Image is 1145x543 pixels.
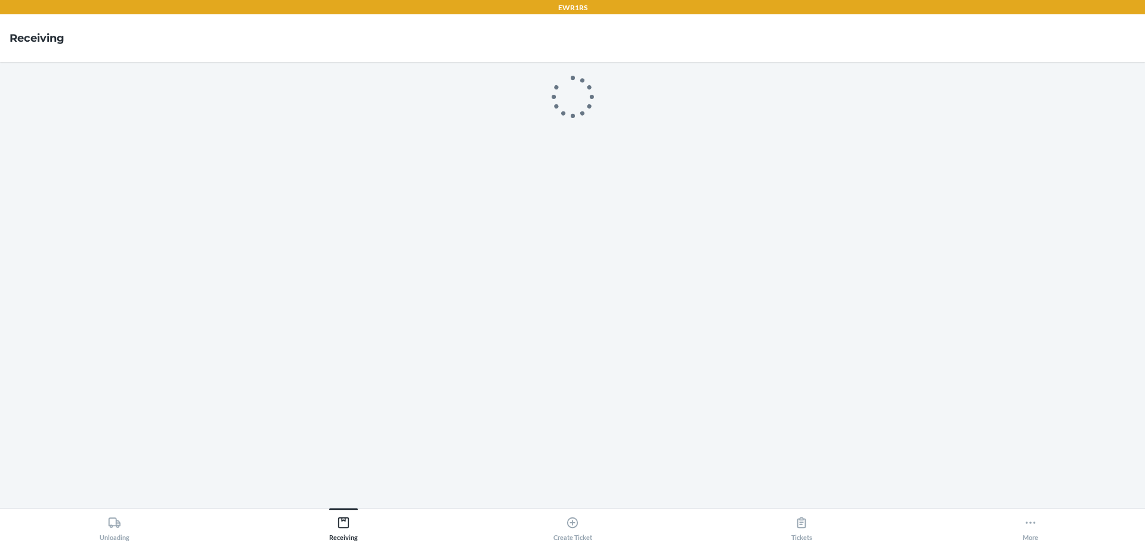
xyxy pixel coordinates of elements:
p: EWR1RS [558,2,587,13]
button: More [916,508,1145,541]
div: Tickets [791,511,812,541]
div: Receiving [329,511,358,541]
h4: Receiving [10,30,64,46]
button: Receiving [229,508,458,541]
button: Create Ticket [458,508,687,541]
button: Tickets [687,508,916,541]
div: More [1023,511,1038,541]
div: Create Ticket [553,511,592,541]
div: Unloading [100,511,129,541]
